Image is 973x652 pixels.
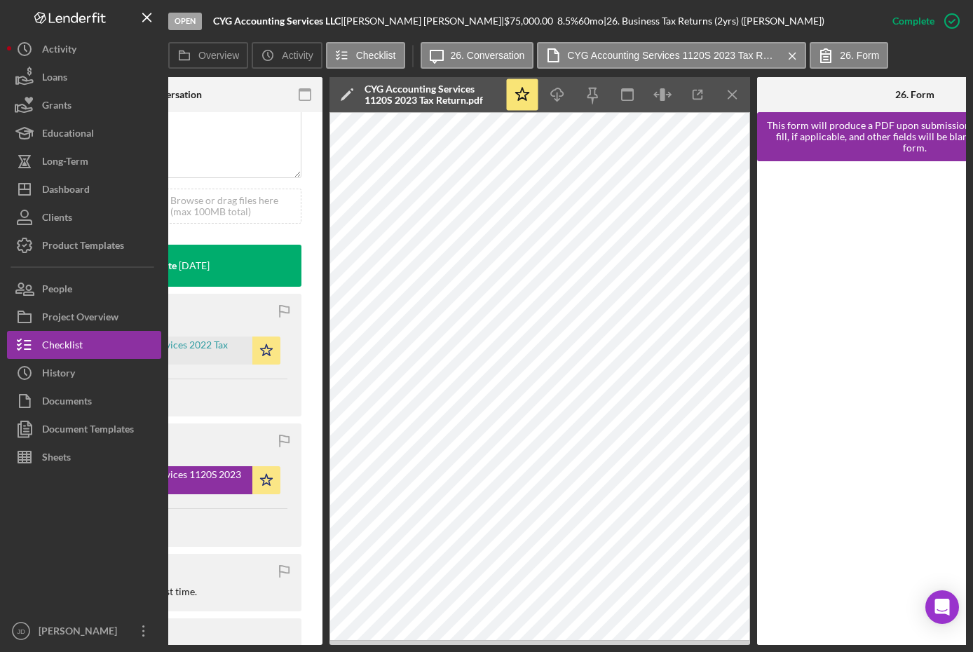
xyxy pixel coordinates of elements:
div: [PERSON_NAME] [PERSON_NAME] | [343,15,504,27]
div: 26. Form [895,89,934,100]
div: [PERSON_NAME] [35,617,126,648]
div: Open [168,13,202,30]
button: CYG Accounting Services 1120S 2023 Tax Return.pdf [537,42,806,69]
label: 26. Form [840,50,879,61]
div: 8.5 % [557,15,578,27]
button: Complete [878,7,966,35]
div: Complete [892,7,934,35]
button: Overview [168,42,248,69]
button: 26. Conversation [421,42,534,69]
button: Activity [252,42,322,69]
label: Overview [198,50,239,61]
div: | 26. Business Tax Returns (2yrs) ([PERSON_NAME]) [604,15,824,27]
div: Sheets [42,443,71,475]
div: $75,000.00 [504,15,557,27]
button: Checklist [326,42,405,69]
label: Checklist [356,50,396,61]
b: CYG Accounting Services LLC [213,15,341,27]
button: 26. Form [810,42,888,69]
div: Open Intercom Messenger [925,590,959,624]
label: Activity [282,50,313,61]
button: JD[PERSON_NAME] [7,617,161,645]
time: 2025-07-13 23:11 [179,260,210,271]
div: CYG Accounting Services 1120S 2023 Tax Return.pdf [365,83,498,106]
text: JD [17,627,25,635]
div: | [213,15,343,27]
div: 60 mo [578,15,604,27]
label: 26. Conversation [451,50,525,61]
button: Sheets [7,443,161,471]
label: CYG Accounting Services 1120S 2023 Tax Return.pdf [567,50,777,61]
